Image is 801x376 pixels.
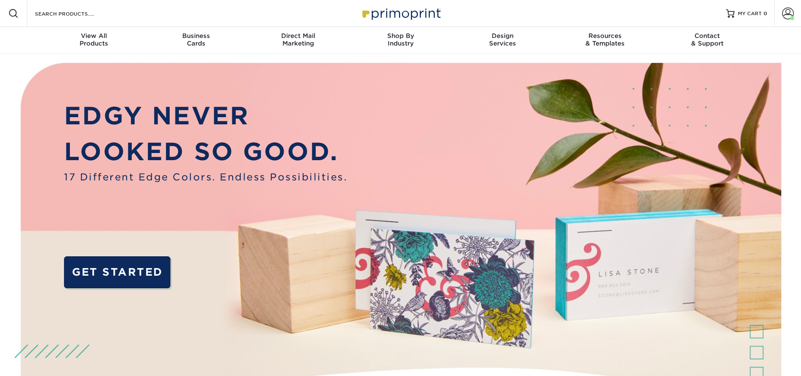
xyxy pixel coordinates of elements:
a: Contact& Support [656,27,758,54]
span: Business [145,32,247,40]
span: Resources [554,32,656,40]
p: LOOKED SO GOOD. [64,134,347,170]
div: Cards [145,32,247,47]
p: EDGY NEVER [64,98,347,134]
span: 0 [764,11,767,16]
div: & Support [656,32,758,47]
img: Primoprint [359,4,443,22]
span: Direct Mail [247,32,349,40]
input: SEARCH PRODUCTS..... [34,8,116,19]
a: Shop ByIndustry [349,27,452,54]
div: Services [452,32,554,47]
div: & Templates [554,32,656,47]
span: View All [43,32,145,40]
a: View AllProducts [43,27,145,54]
span: Contact [656,32,758,40]
span: Shop By [349,32,452,40]
span: MY CART [738,10,762,17]
a: DesignServices [452,27,554,54]
div: Industry [349,32,452,47]
span: Design [452,32,554,40]
a: GET STARTED [64,256,170,288]
div: Marketing [247,32,349,47]
a: BusinessCards [145,27,247,54]
a: Direct MailMarketing [247,27,349,54]
span: 17 Different Edge Colors. Endless Possibilities. [64,170,347,184]
div: Products [43,32,145,47]
a: Resources& Templates [554,27,656,54]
